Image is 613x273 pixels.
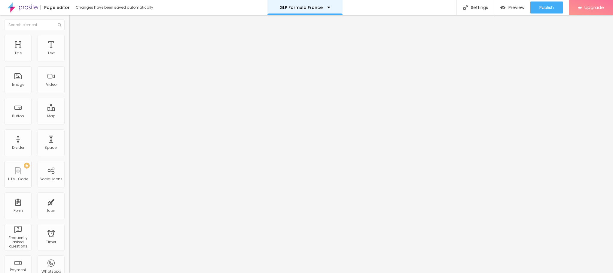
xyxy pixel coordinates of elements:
[6,236,30,249] div: Frequently asked questions
[69,15,613,273] iframe: Editor
[14,208,23,213] div: Form
[279,5,323,10] p: GLP Formula France
[46,82,56,87] div: Video
[584,5,604,10] span: Upgrade
[8,177,28,181] div: HTML Code
[40,177,63,181] div: Social Icons
[463,5,468,10] img: Icone
[41,5,70,10] div: Page editor
[539,5,554,10] span: Publish
[76,6,153,9] div: Changes have been saved automatically
[508,5,524,10] span: Preview
[47,51,55,55] div: Text
[500,5,505,10] img: view-1.svg
[14,51,22,55] div: Title
[494,1,530,13] button: Preview
[47,114,55,118] div: Map
[46,240,56,244] div: Timer
[12,82,24,87] div: Image
[12,114,24,118] div: Button
[5,19,65,30] input: Search element
[12,145,24,150] div: Divider
[44,145,58,150] div: Spacer
[58,23,61,27] img: Icone
[47,208,55,213] div: Icon
[530,1,563,13] button: Publish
